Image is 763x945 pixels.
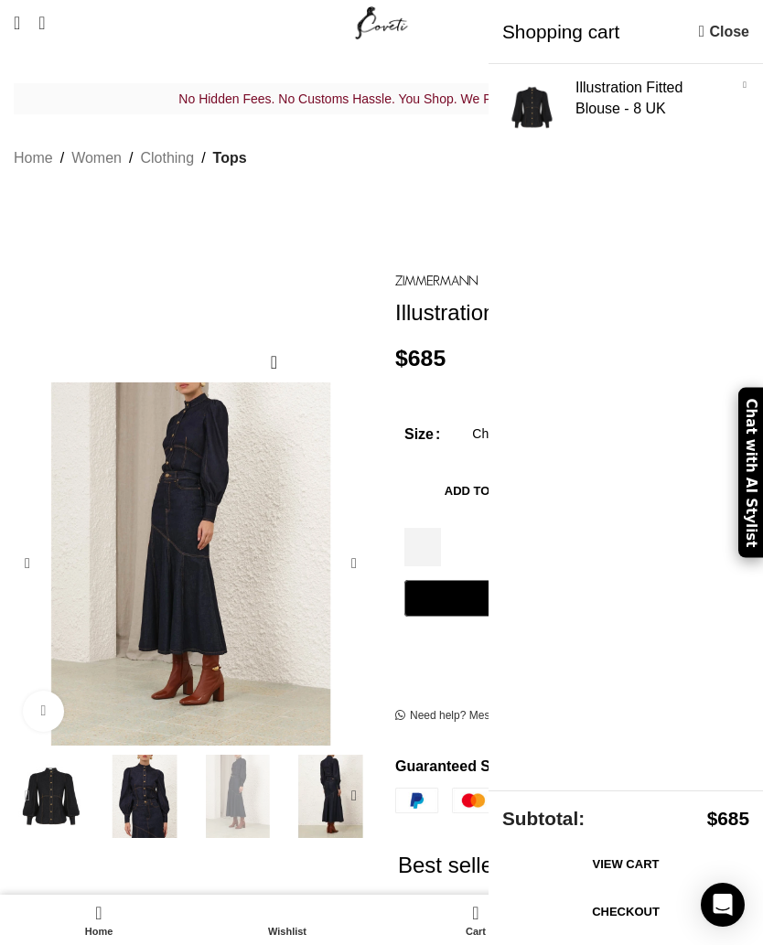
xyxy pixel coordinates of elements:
[395,275,478,285] img: Zimmermann
[736,76,754,94] a: Remove Illustration Fitted Blouse - 8 UK from cart
[502,18,690,45] span: Shopping cart
[395,758,583,774] strong: Guaranteed Safe Checkout
[284,755,377,839] div: 4 / 8
[29,5,54,41] a: Search
[193,899,381,940] div: My wishlist
[14,926,184,938] span: Home
[98,755,191,839] div: 2 / 8
[474,899,488,913] span: 1
[699,20,749,43] a: Close
[196,755,280,839] img: Zimmermann dress
[381,899,570,940] div: My cart
[401,627,716,671] iframe: Secure express checkout frame
[193,899,381,940] a: Wishlist
[502,805,585,832] strong: Subtotal:
[502,893,749,931] a: Checkout
[404,471,566,510] button: Add to cart
[395,346,408,370] span: $
[395,300,749,327] h1: Illustration Fitted Blouse
[5,382,377,746] div: 3 / 8
[14,87,749,111] p: No Hidden Fees. No Customs Hassle. You Shop. We Pay the Customs.
[5,899,193,940] a: Home
[213,146,247,170] a: Tops
[502,845,749,884] a: View cart
[701,883,745,927] div: Open Intercom Messenger
[9,755,93,839] img: Zimmermann dress
[9,545,46,582] div: Previous slide
[398,813,725,918] h2: Best sellers
[14,146,247,170] nav: Breadcrumb
[191,755,285,839] div: 3 / 8
[336,778,372,814] div: Next slide
[489,64,763,151] a: Show
[351,14,413,29] a: Site logo
[391,926,561,938] span: Cart
[5,755,98,839] div: 1 / 8
[202,926,372,938] span: Wishlist
[395,346,446,370] bdi: 685
[71,146,122,170] a: Women
[381,899,570,940] a: 1 Cart
[707,808,749,829] bdi: 685
[336,545,372,582] div: Next slide
[404,580,713,617] button: Pay with GPay
[395,709,603,724] a: Need help? Messages us on WhatsApp
[404,423,440,446] label: Size
[140,146,194,170] a: Clothing
[395,788,722,814] img: guaranteed-safe-checkout-bordered.j
[288,755,372,839] img: Zimmermann dresses
[102,755,187,839] img: Zimmermann dresses
[5,5,29,41] a: Open mobile menu
[9,778,46,814] div: Previous slide
[707,808,718,829] span: $
[14,146,53,170] a: Home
